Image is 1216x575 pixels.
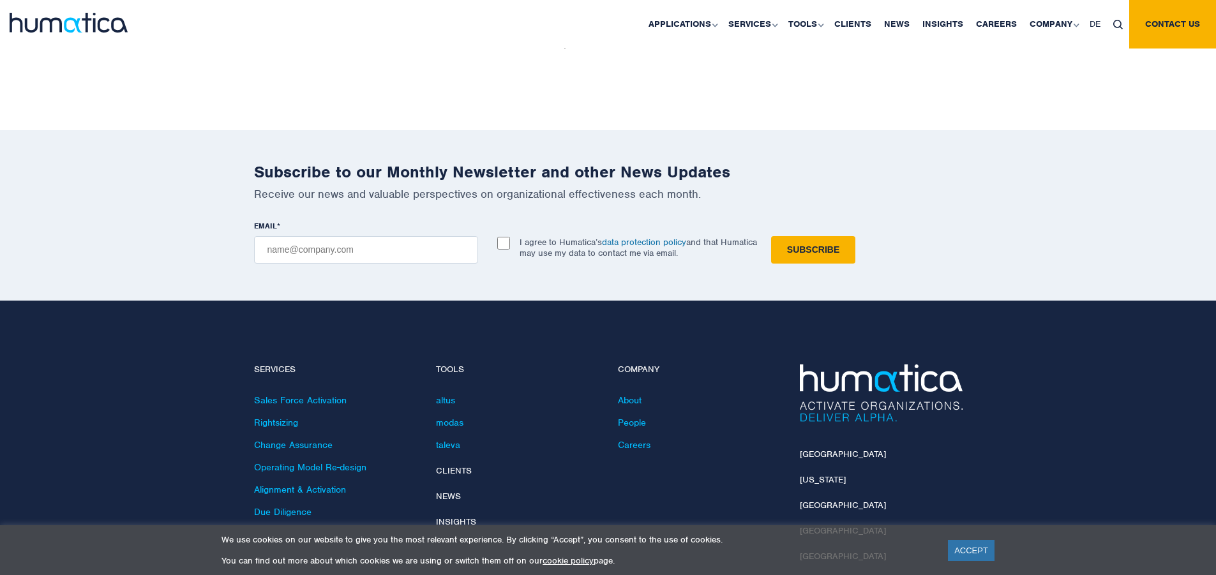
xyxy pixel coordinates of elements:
a: Rightsizing [254,417,298,428]
h4: Tools [436,364,599,375]
h4: Company [618,364,781,375]
a: Operating Model Re-design [254,461,366,473]
a: People [618,417,646,428]
span: DE [1090,19,1100,29]
a: News [436,491,461,502]
p: We use cookies on our website to give you the most relevant experience. By clicking “Accept”, you... [221,534,932,545]
a: [GEOGRAPHIC_DATA] [800,500,886,511]
a: [GEOGRAPHIC_DATA] [800,449,886,459]
p: I agree to Humatica’s and that Humatica may use my data to contact me via email. [520,237,757,258]
a: cookie policy [543,555,594,566]
img: search_icon [1113,20,1123,29]
a: Due Diligence [254,506,312,518]
p: You can find out more about which cookies we are using or switch them off on our page. [221,555,932,566]
h2: Subscribe to our Monthly Newsletter and other News Updates [254,162,963,182]
a: modas [436,417,463,428]
span: EMAIL [254,221,277,231]
a: Insights [436,516,476,527]
a: Alignment & Activation [254,484,346,495]
a: taleva [436,439,460,451]
input: Subscribe [771,236,855,264]
a: Careers [618,439,650,451]
h4: Services [254,364,417,375]
input: I agree to Humatica’sdata protection policyand that Humatica may use my data to contact me via em... [497,237,510,250]
a: Clients [436,465,472,476]
img: logo [10,13,128,33]
a: altus [436,394,455,406]
p: Receive our news and valuable perspectives on organizational effectiveness each month. [254,187,963,201]
a: About [618,394,642,406]
img: Humatica [800,364,963,422]
a: ACCEPT [948,540,995,561]
a: Sales Force Activation [254,394,347,406]
a: [US_STATE] [800,474,846,485]
a: Change Assurance [254,439,333,451]
input: name@company.com [254,236,478,264]
a: data protection policy [602,237,686,248]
